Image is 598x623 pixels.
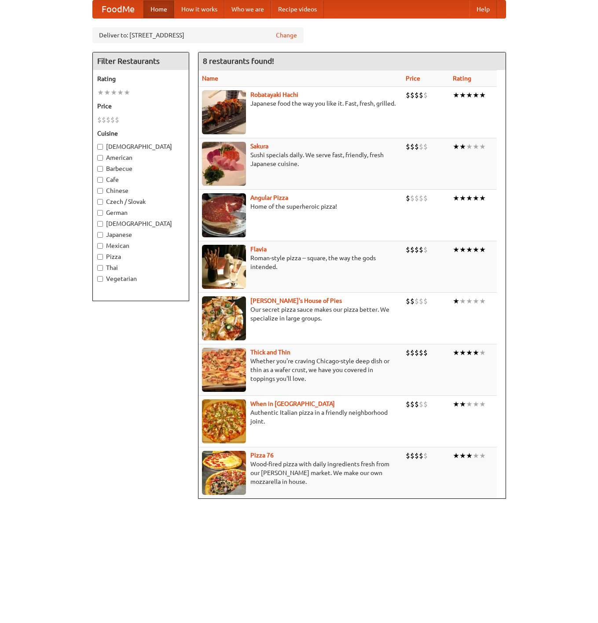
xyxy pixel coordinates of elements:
li: ★ [466,399,473,409]
li: ★ [466,90,473,100]
p: Japanese food the way you like it. Fast, fresh, grilled. [202,99,399,108]
a: Change [276,31,297,40]
li: $ [415,296,419,306]
li: $ [406,399,410,409]
li: ★ [453,451,459,461]
label: Czech / Slovak [97,197,184,206]
img: luigis.jpg [202,296,246,340]
li: ★ [453,142,459,151]
li: ★ [466,296,473,306]
label: Cafe [97,175,184,184]
li: $ [410,90,415,100]
a: Pizza 76 [250,452,274,459]
li: $ [415,348,419,358]
li: $ [419,245,423,254]
li: ★ [453,90,459,100]
li: ★ [473,245,479,254]
p: Wood-fired pizza with daily ingredients fresh from our [PERSON_NAME] market. We make our own mozz... [202,460,399,486]
li: $ [415,399,419,409]
a: Recipe videos [271,0,324,18]
a: Rating [453,75,471,82]
li: ★ [97,88,104,97]
li: $ [415,193,419,203]
img: pizza76.jpg [202,451,246,495]
p: Our secret pizza sauce makes our pizza better. We specialize in large groups. [202,305,399,323]
li: $ [415,245,419,254]
input: Thai [97,265,103,271]
img: sakura.jpg [202,142,246,186]
li: ★ [459,90,466,100]
a: Who we are [224,0,271,18]
input: Chinese [97,188,103,194]
li: ★ [124,88,130,97]
input: Barbecue [97,166,103,172]
p: Authentic Italian pizza in a friendly neighborhood joint. [202,408,399,426]
li: $ [410,348,415,358]
li: $ [415,142,419,151]
li: ★ [459,245,466,254]
li: $ [423,399,428,409]
h5: Cuisine [97,129,184,138]
p: Roman-style pizza -- square, the way the gods intended. [202,254,399,271]
input: [DEMOGRAPHIC_DATA] [97,221,103,227]
input: Japanese [97,232,103,238]
input: Pizza [97,254,103,260]
li: $ [423,296,428,306]
ng-pluralize: 8 restaurants found! [203,57,274,65]
a: Thick and Thin [250,349,290,356]
li: ★ [473,193,479,203]
li: $ [115,115,119,125]
label: Japanese [97,230,184,239]
label: Thai [97,263,184,272]
input: Mexican [97,243,103,249]
b: Robatayaki Hachi [250,91,298,98]
li: $ [410,193,415,203]
a: FoodMe [93,0,143,18]
li: ★ [459,142,466,151]
label: Barbecue [97,164,184,173]
b: [PERSON_NAME]'s House of Pies [250,297,342,304]
a: Name [202,75,218,82]
label: [DEMOGRAPHIC_DATA] [97,142,184,151]
li: $ [419,451,423,461]
input: [DEMOGRAPHIC_DATA] [97,144,103,150]
li: ★ [473,451,479,461]
h4: Filter Restaurants [93,52,189,70]
input: American [97,155,103,161]
a: When in [GEOGRAPHIC_DATA] [250,400,335,407]
li: $ [410,296,415,306]
li: ★ [459,296,466,306]
li: $ [419,90,423,100]
li: $ [423,90,428,100]
label: German [97,208,184,217]
li: ★ [473,90,479,100]
div: Deliver to: [STREET_ADDRESS] [92,27,304,43]
img: wheninrome.jpg [202,399,246,443]
li: $ [97,115,102,125]
li: $ [410,142,415,151]
p: Whether you're craving Chicago-style deep dish or thin as a wafer crust, we have you covered in t... [202,357,399,383]
input: German [97,210,103,216]
li: ★ [479,142,486,151]
li: ★ [473,348,479,358]
label: Mexican [97,241,184,250]
a: Flavia [250,246,267,253]
li: ★ [459,451,466,461]
li: ★ [453,399,459,409]
li: ★ [110,88,117,97]
li: $ [423,142,428,151]
li: $ [410,399,415,409]
li: $ [415,90,419,100]
input: Czech / Slovak [97,199,103,205]
li: $ [406,245,410,254]
li: ★ [466,142,473,151]
li: $ [406,193,410,203]
a: Help [470,0,497,18]
h5: Price [97,102,184,111]
li: ★ [117,88,124,97]
img: thick.jpg [202,348,246,392]
label: Pizza [97,252,184,261]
